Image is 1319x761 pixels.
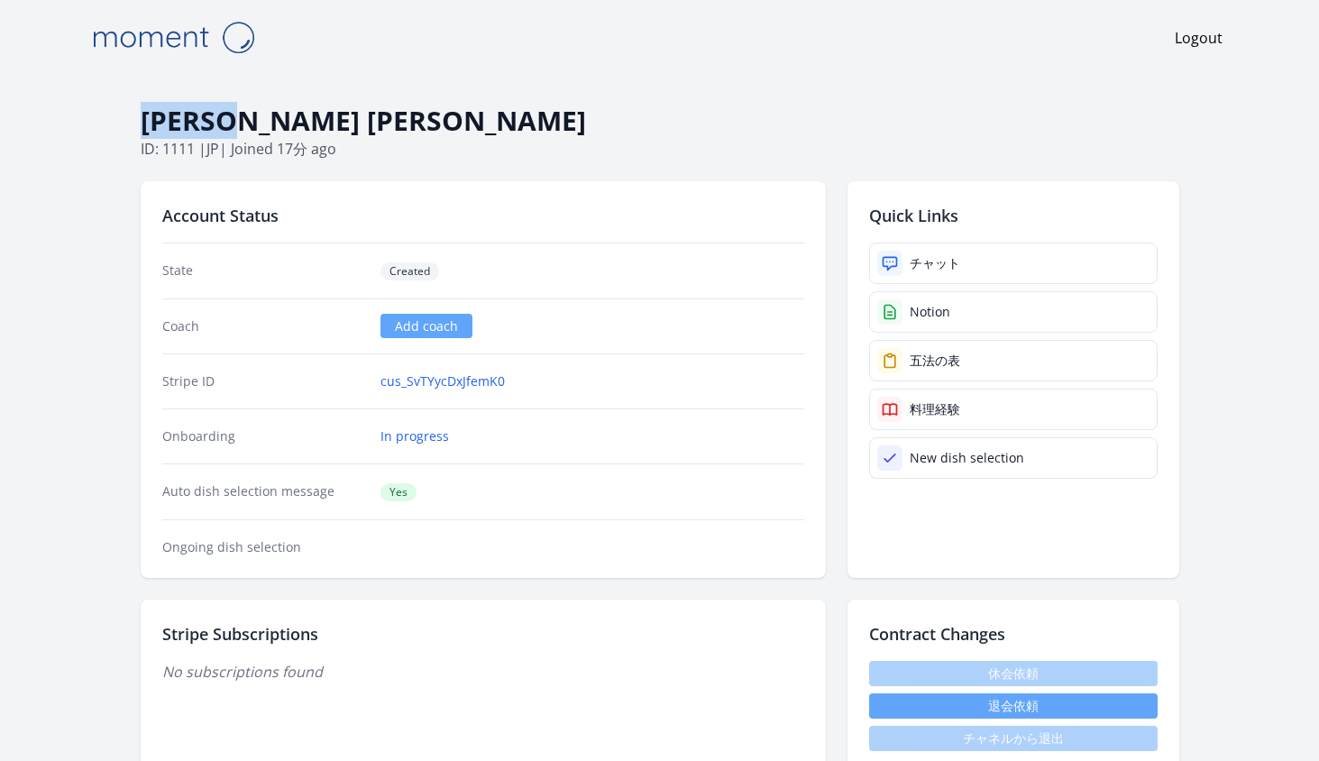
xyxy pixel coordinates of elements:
[869,661,1158,686] span: 休会依頼
[162,538,367,556] dt: Ongoing dish selection
[162,203,804,228] h2: Account Status
[162,261,367,280] dt: State
[380,427,449,445] a: In progress
[910,303,950,321] div: Notion
[162,621,804,646] h2: Stripe Subscriptions
[1175,27,1223,49] a: Logout
[910,400,960,418] div: 料理経験
[162,372,367,390] dt: Stripe ID
[162,661,804,683] p: No subscriptions found
[162,482,367,501] dt: Auto dish selection message
[380,314,472,338] a: Add coach
[869,203,1158,228] h2: Quick Links
[380,262,439,280] span: Created
[162,427,367,445] dt: Onboarding
[869,726,1158,751] span: チャネルから退出
[380,372,505,390] a: cus_SvTYycDxJfemK0
[910,449,1024,467] div: New dish selection
[162,317,367,335] dt: Coach
[206,139,219,159] span: jp
[869,621,1158,646] h2: Contract Changes
[141,104,1179,138] h1: [PERSON_NAME] [PERSON_NAME]
[869,437,1158,479] a: New dish selection
[869,243,1158,284] a: チャット
[869,389,1158,430] a: 料理経験
[141,138,1179,160] p: ID: 1111 | | Joined 17分 ago
[869,693,1158,719] button: 退会依頼
[910,254,960,272] div: チャット
[869,340,1158,381] a: 五法の表
[910,352,960,370] div: 五法の表
[83,14,263,60] img: Moment
[380,483,417,501] span: Yes
[869,291,1158,333] a: Notion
